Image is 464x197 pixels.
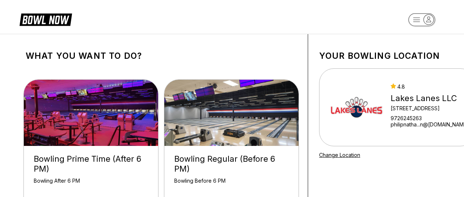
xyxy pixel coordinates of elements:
h1: What you want to do? [26,51,297,61]
div: Bowling Prime Time (After 6 PM) [34,154,148,174]
div: Bowling After 6 PM [34,178,148,190]
div: Bowling Before 6 PM [174,178,289,190]
div: Bowling Regular (Before 6 PM) [174,154,289,174]
img: Lakes Lanes LLC [329,80,384,135]
img: Bowling Prime Time (After 6 PM) [24,80,159,146]
img: Bowling Regular (Before 6 PM) [164,80,299,146]
a: Change Location [319,152,360,158]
